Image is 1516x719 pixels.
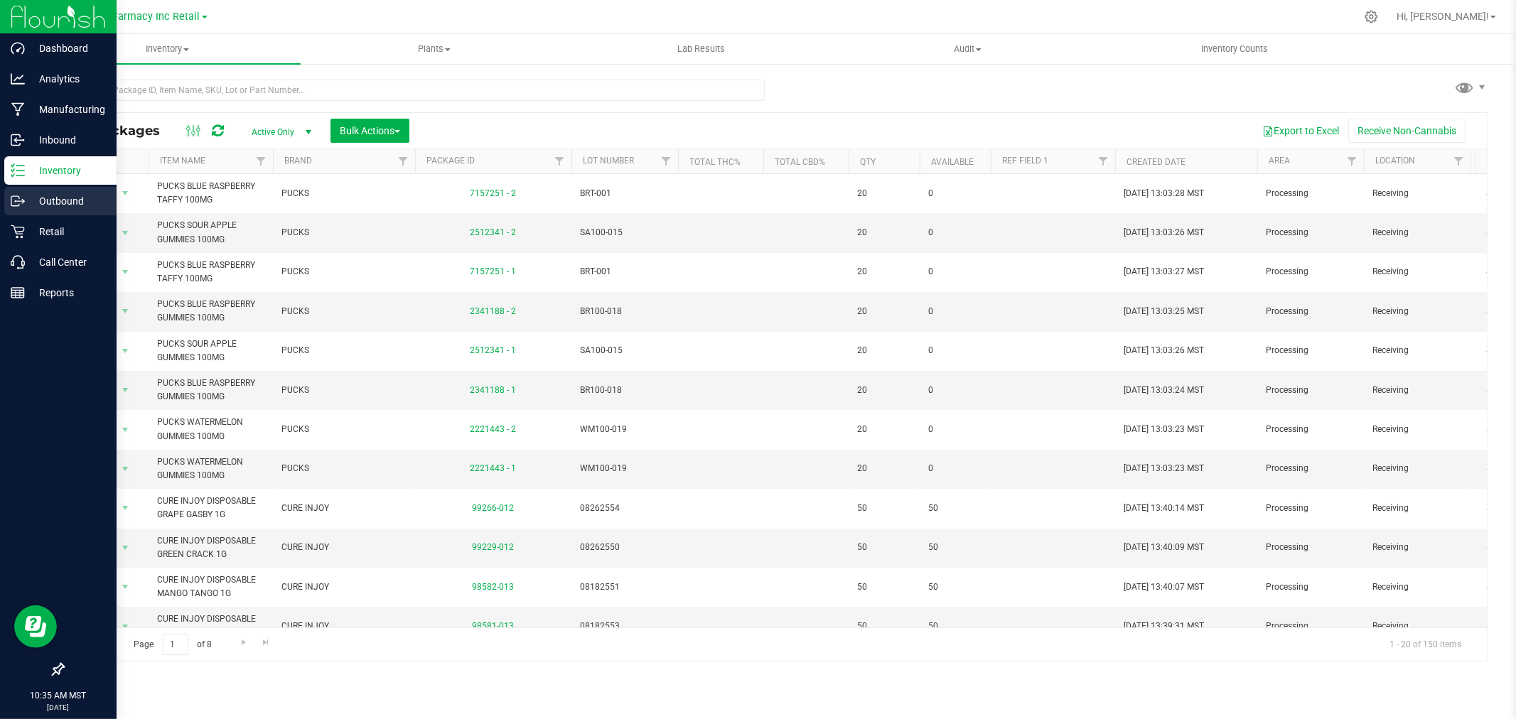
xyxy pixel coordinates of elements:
[163,634,188,656] input: 1
[580,265,670,279] span: BRT-001
[857,502,911,515] span: 50
[157,573,264,600] span: CURE INJOY DISPOSABLE MANGO TANGO 1G
[1266,384,1355,397] span: Processing
[1372,384,1462,397] span: Receiving
[6,689,110,702] p: 10:35 AM MST
[330,119,409,143] button: Bulk Actions
[857,187,911,200] span: 20
[157,494,264,521] span: CURE INJOY DISPOSABLE GRAPE GASBY 1G
[25,223,110,240] p: Retail
[1101,34,1367,64] a: Inventory Counts
[117,577,134,597] span: select
[11,163,25,178] inline-svg: Inventory
[857,344,911,357] span: 20
[25,70,110,87] p: Analytics
[580,462,670,475] span: WM100-019
[11,286,25,300] inline-svg: Reports
[1348,119,1466,143] button: Receive Non-Cannabis
[157,612,264,639] span: CURE INJOY DISPOSABLE WATERMELON OG 1G
[1266,226,1355,239] span: Processing
[1124,265,1204,279] span: [DATE] 13:03:27 MST
[1124,580,1204,594] span: [DATE] 13:40:07 MST
[117,538,134,558] span: select
[160,156,205,166] a: Item Name
[281,620,407,633] span: CURE INJOY
[471,463,517,473] a: 2221443 - 1
[284,156,312,166] a: Brand
[548,149,571,173] a: Filter
[25,193,110,210] p: Outbound
[471,188,517,198] a: 7157251 - 2
[157,416,264,443] span: PUCKS WATERMELON GUMMIES 100MG
[392,149,415,173] a: Filter
[1124,344,1204,357] span: [DATE] 13:03:26 MST
[1124,502,1204,515] span: [DATE] 13:40:14 MST
[157,455,264,482] span: PUCKS WATERMELON GUMMIES 100MG
[34,34,301,64] a: Inventory
[1124,462,1204,475] span: [DATE] 13:03:23 MST
[857,226,911,239] span: 20
[25,101,110,118] p: Manufacturing
[1124,226,1204,239] span: [DATE] 13:03:26 MST
[928,187,982,200] span: 0
[63,80,765,101] input: Search Package ID, Item Name, SKU, Lot or Part Number...
[471,266,517,276] a: 7157251 - 1
[157,219,264,246] span: PUCKS SOUR APPLE GUMMIES 100MG
[857,462,911,475] span: 20
[471,227,517,237] a: 2512341 - 2
[1002,156,1048,166] a: Ref Field 1
[1372,344,1462,357] span: Receiving
[14,605,57,648] iframe: Resource center
[1124,305,1204,318] span: [DATE] 13:03:25 MST
[426,156,475,166] a: Package ID
[157,377,264,404] span: PUCKS BLUE RASPBERRY GUMMIES 100MG
[1372,620,1462,633] span: Receiving
[281,344,407,357] span: PUCKS
[1124,187,1204,200] span: [DATE] 13:03:28 MST
[1266,462,1355,475] span: Processing
[11,194,25,208] inline-svg: Outbound
[117,498,134,518] span: select
[1266,344,1355,357] span: Processing
[1266,265,1355,279] span: Processing
[83,11,200,23] span: Globe Farmacy Inc Retail
[281,187,407,200] span: PUCKS
[860,157,876,167] a: Qty
[11,102,25,117] inline-svg: Manufacturing
[1266,541,1355,554] span: Processing
[11,255,25,269] inline-svg: Call Center
[1375,156,1415,166] a: Location
[1266,423,1355,436] span: Processing
[931,157,974,167] a: Available
[1124,620,1204,633] span: [DATE] 13:39:31 MST
[928,384,982,397] span: 0
[928,462,982,475] span: 0
[117,223,134,243] span: select
[928,502,982,515] span: 50
[857,423,911,436] span: 20
[281,541,407,554] span: CURE INJOY
[6,702,110,713] p: [DATE]
[117,459,134,479] span: select
[1372,502,1462,515] span: Receiving
[281,502,407,515] span: CURE INJOY
[857,384,911,397] span: 20
[1253,119,1348,143] button: Export to Excel
[689,157,741,167] a: Total THC%
[1378,634,1473,655] span: 1 - 20 of 150 items
[583,156,634,166] a: Lot Number
[1182,43,1287,55] span: Inventory Counts
[117,262,134,282] span: select
[775,157,825,167] a: Total CBD%
[281,265,407,279] span: PUCKS
[658,43,744,55] span: Lab Results
[34,43,301,55] span: Inventory
[471,345,517,355] a: 2512341 - 1
[1447,149,1471,173] a: Filter
[11,41,25,55] inline-svg: Dashboard
[117,183,134,203] span: select
[580,344,670,357] span: SA100-015
[233,634,254,653] a: Go to the next page
[928,541,982,554] span: 50
[580,502,670,515] span: 08262554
